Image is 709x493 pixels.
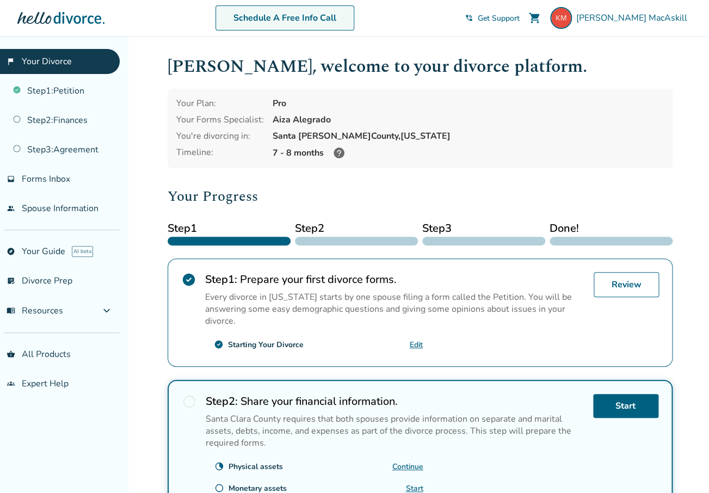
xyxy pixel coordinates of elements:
div: Starting Your Divorce [228,340,304,350]
span: Step 2 [295,220,418,237]
span: explore [7,247,15,256]
h2: Share your financial information. [206,394,584,409]
h2: Your Progress [168,186,673,207]
span: groups [7,379,15,388]
strong: Step 1 : [205,272,237,287]
strong: Step 2 : [206,394,238,409]
div: 7 - 8 months [273,146,664,159]
span: [PERSON_NAME] MacAskill [576,12,692,24]
span: clock_loader_40 [214,461,224,471]
span: check_circle [181,272,196,287]
span: phone_in_talk [465,14,473,22]
div: Pro [273,97,664,109]
h1: [PERSON_NAME] , welcome to your divorce platform. [168,53,673,80]
span: shopping_cart [528,11,541,24]
p: Santa Clara County requires that both spouses provide information on separate and marital assets,... [206,413,584,449]
div: Physical assets [229,461,283,472]
div: Your Plan: [176,97,264,109]
div: Santa [PERSON_NAME] County, [US_STATE] [273,130,664,142]
a: phone_in_talkGet Support [465,13,520,23]
span: Forms Inbox [22,173,70,185]
p: Every divorce in [US_STATE] starts by one spouse filing a form called the Petition. You will be a... [205,291,585,327]
span: Done! [550,220,673,237]
span: Step 1 [168,220,291,237]
div: You're divorcing in: [176,130,264,142]
span: Step 3 [422,220,545,237]
iframe: Chat Widget [655,441,709,493]
a: Edit [410,340,423,350]
span: flag_2 [7,57,15,66]
a: Schedule A Free Info Call [215,5,354,30]
span: inbox [7,175,15,183]
span: radio_button_unchecked [182,394,197,409]
span: shopping_basket [7,350,15,359]
h2: Prepare your first divorce forms. [205,272,585,287]
a: Continue [392,461,423,472]
span: radio_button_unchecked [214,483,224,493]
img: kmacaskill@gmail.com [550,7,572,29]
span: people [7,204,15,213]
span: Get Support [478,13,520,23]
a: Start [593,394,658,418]
span: menu_book [7,306,15,315]
div: Your Forms Specialist: [176,114,264,126]
div: Aiza Alegrado [273,114,664,126]
span: expand_more [100,304,113,317]
span: check_circle [214,340,224,349]
a: Review [594,272,659,297]
span: AI beta [72,246,93,257]
div: Timeline: [176,146,264,159]
span: list_alt_check [7,276,15,285]
span: Resources [7,305,63,317]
